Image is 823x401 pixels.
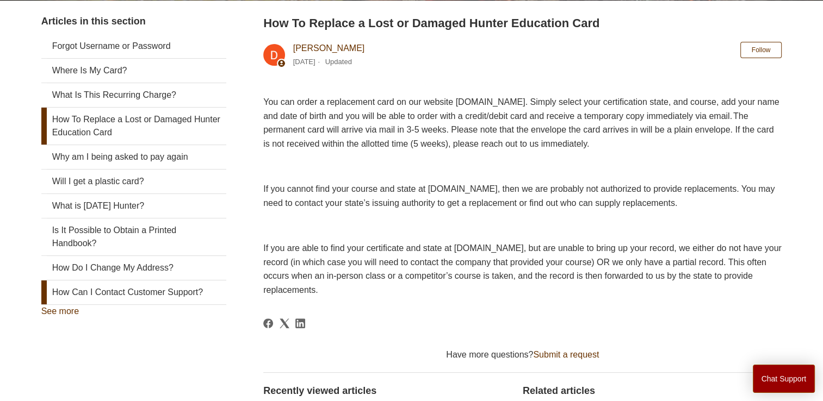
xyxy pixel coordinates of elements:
[41,16,146,27] span: Articles in this section
[263,318,273,328] a: Facebook
[263,243,782,295] span: If you are able to find your certificate and state at [DOMAIN_NAME], but are unable to bring up y...
[753,365,815,393] button: Chat Support
[523,384,782,398] h2: Related articles
[41,83,226,107] a: What Is This Recurring Charge?
[263,97,779,148] span: You can order a replacement card on our website [DOMAIN_NAME]. Simply select your certification s...
[295,318,305,328] svg: Share this page on LinkedIn
[325,58,352,66] li: Updated
[263,318,273,328] svg: Share this page on Facebook
[41,108,226,145] a: How To Replace a Lost or Damaged Hunter Education Card
[41,218,226,255] a: Is It Possible to Obtain a Printed Handbook?
[740,42,782,58] button: Follow Article
[295,318,305,328] a: LinkedIn
[41,170,226,193] a: Will I get a plastic card?
[41,34,226,58] a: Forgot Username or Password
[41,145,226,169] a: Why am I being asked to pay again
[293,43,365,53] a: [PERSON_NAME]
[280,318,289,328] a: X Corp
[263,348,782,361] div: Have more questions?
[293,58,315,66] time: 03/04/2024, 10:49
[263,184,775,208] span: If you cannot find your course and state at [DOMAIN_NAME], then we are probably not authorized to...
[41,306,79,316] a: See more
[41,256,226,280] a: How Do I Change My Address?
[533,350,599,359] a: Submit a request
[263,384,512,398] h2: Recently viewed articles
[280,318,289,328] svg: Share this page on X Corp
[41,280,226,304] a: How Can I Contact Customer Support?
[263,14,782,32] h2: How To Replace a Lost or Damaged Hunter Education Card
[41,59,226,83] a: Where Is My Card?
[41,194,226,218] a: What is [DATE] Hunter?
